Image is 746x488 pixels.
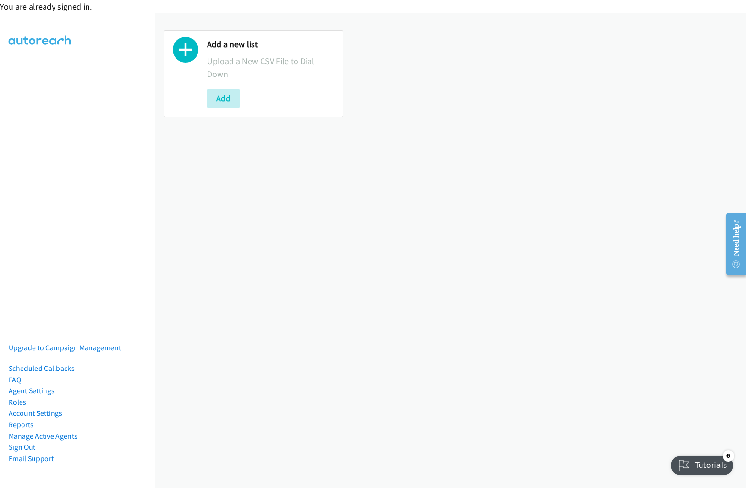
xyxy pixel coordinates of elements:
[9,454,54,463] a: Email Support
[9,420,33,429] a: Reports
[4,13,76,46] img: Logo
[207,39,334,50] h2: Add a new list
[207,54,334,80] p: Upload a New CSV File to Dial Down
[718,206,746,282] iframe: Resource Center
[9,364,75,373] a: Scheduled Callbacks
[9,432,77,441] a: Manage Active Agents
[9,386,55,395] a: Agent Settings
[665,446,739,481] iframe: Checklist
[9,409,62,418] a: Account Settings
[207,89,240,108] button: Add
[9,343,121,352] a: Upgrade to Campaign Management
[9,443,35,452] a: Sign Out
[9,375,21,384] a: FAQ
[9,398,26,407] a: Roles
